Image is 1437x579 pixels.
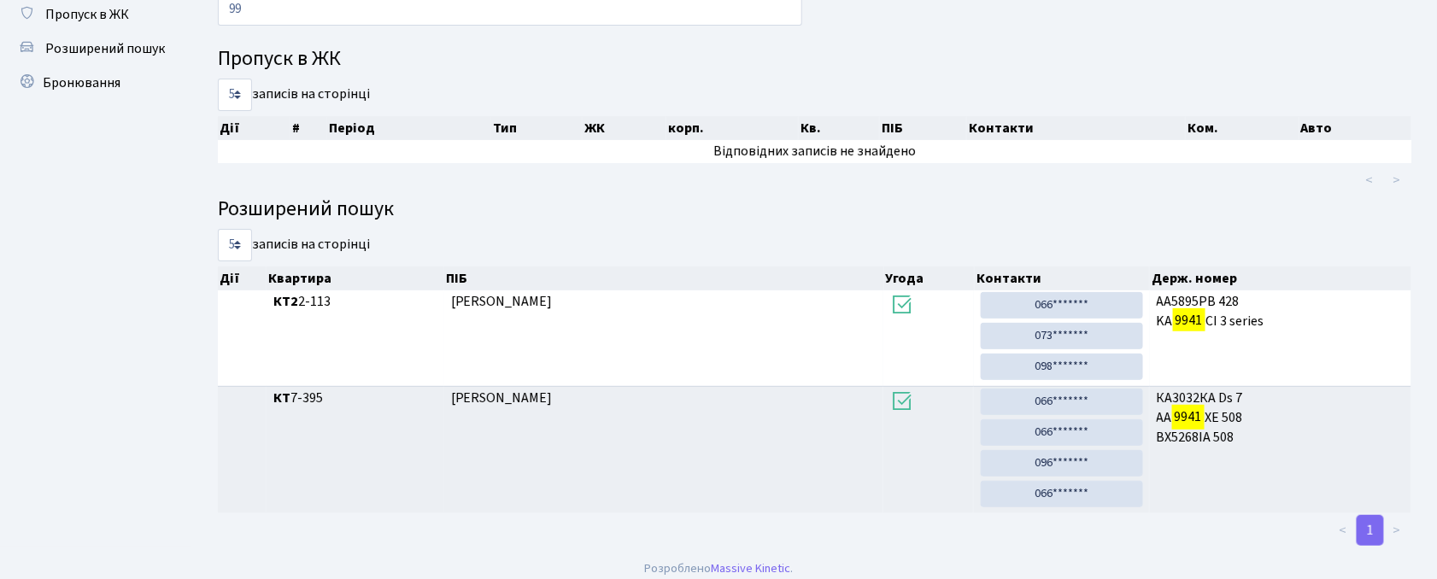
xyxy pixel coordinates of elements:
[9,32,179,66] a: Розширений пошук
[273,292,437,312] span: 2-113
[666,116,799,140] th: корп.
[880,116,967,140] th: ПІБ
[218,79,370,111] label: записів на сторінці
[218,229,252,261] select: записів на сторінці
[1150,266,1411,290] th: Держ. номер
[583,116,666,140] th: ЖК
[975,266,1150,290] th: Контакти
[218,266,267,290] th: Дії
[327,116,490,140] th: Період
[799,116,880,140] th: Кв.
[711,559,790,577] a: Massive Kinetic
[218,79,252,111] select: записів на сторінці
[1186,116,1299,140] th: Ком.
[644,559,793,578] div: Розроблено .
[218,140,1411,163] td: Відповідних записів не знайдено
[1157,292,1405,331] span: AA5895PB 428 KA CI 3 series
[218,47,1411,72] h4: Пропуск в ЖК
[273,292,298,311] b: КТ2
[884,266,975,290] th: Угода
[267,266,444,290] th: Квартира
[45,5,129,24] span: Пропуск в ЖК
[451,389,553,407] span: [PERSON_NAME]
[218,197,1411,222] h4: Розширений пошук
[444,266,884,290] th: ПІБ
[9,66,179,100] a: Бронювання
[45,39,165,58] span: Розширений пошук
[43,73,120,92] span: Бронювання
[1172,405,1205,429] mark: 9941
[1299,116,1412,140] th: Авто
[1173,308,1205,332] mark: 9941
[290,116,328,140] th: #
[218,116,290,140] th: Дії
[273,389,437,408] span: 7-395
[273,389,290,407] b: КТ
[451,292,553,311] span: [PERSON_NAME]
[1357,515,1384,546] a: 1
[967,116,1187,140] th: Контакти
[1157,389,1405,447] span: КА3032КА Ds 7 АА ХЕ 508 ВХ5268ІА 508
[491,116,583,140] th: Тип
[218,229,370,261] label: записів на сторінці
